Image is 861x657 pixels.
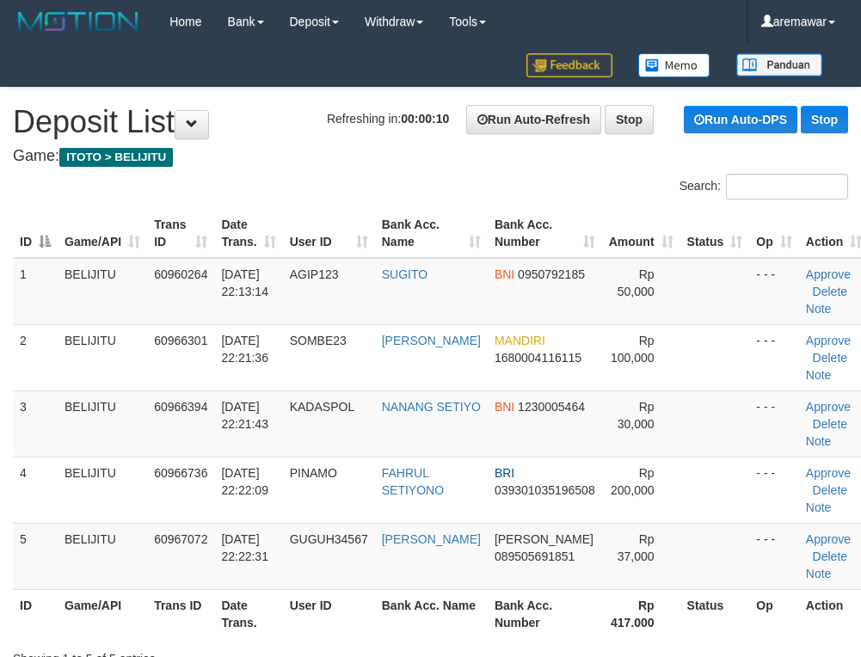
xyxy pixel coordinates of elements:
span: GUGUH34567 [290,532,368,546]
img: MOTION_logo.png [13,9,144,34]
a: Approve [806,532,851,546]
th: Game/API [58,589,147,638]
span: Copy 039301035196508 to clipboard [495,483,595,497]
span: AGIP123 [290,267,339,281]
span: ITOTO > BELIJITU [59,148,173,167]
td: 2 [13,324,58,390]
span: Rp 30,000 [618,400,655,431]
strong: 00:00:10 [401,112,449,126]
th: Game/API: activate to sort column ascending [58,209,147,258]
th: ID: activate to sort column descending [13,209,58,258]
span: 60960264 [154,267,207,281]
span: Rp 50,000 [618,267,655,298]
a: Delete [813,285,847,298]
a: [PERSON_NAME] [382,532,481,546]
th: Op [749,589,798,638]
span: [DATE] 22:22:31 [221,532,268,563]
a: Approve [806,400,851,414]
h4: Game: [13,148,848,165]
a: Run Auto-Refresh [466,105,601,134]
th: Status [680,589,750,638]
th: User ID: activate to sort column ascending [283,209,375,258]
td: BELIJITU [58,258,147,325]
th: Trans ID: activate to sort column ascending [147,209,214,258]
span: Copy 089505691851 to clipboard [495,550,575,563]
input: Search: [726,174,848,200]
span: MANDIRI [495,334,545,347]
th: Bank Acc. Name [375,589,488,638]
a: Delete [813,483,847,497]
span: SOMBE23 [290,334,347,347]
td: 5 [13,523,58,589]
th: Rp 417.000 [602,589,680,638]
span: Rp 200,000 [611,466,655,497]
th: Date Trans.: activate to sort column ascending [214,209,282,258]
label: Search: [680,174,848,200]
a: Delete [813,351,847,365]
td: - - - [749,258,798,325]
span: 60966736 [154,466,207,480]
a: Stop [605,105,654,134]
th: ID [13,589,58,638]
span: Rp 100,000 [611,334,655,365]
td: BELIJITU [58,324,147,390]
a: Note [806,368,832,382]
td: 4 [13,457,58,523]
th: Date Trans. [214,589,282,638]
th: Op: activate to sort column ascending [749,209,798,258]
a: [PERSON_NAME] [382,334,481,347]
a: Note [806,434,832,448]
a: Note [806,567,832,580]
span: BRI [495,466,514,480]
td: - - - [749,324,798,390]
a: Note [806,500,832,514]
th: Status: activate to sort column ascending [680,209,750,258]
th: Bank Acc. Number [488,589,602,638]
th: User ID [283,589,375,638]
a: Approve [806,466,851,480]
td: 1 [13,258,58,325]
img: Button%20Memo.svg [638,53,710,77]
a: Approve [806,334,851,347]
td: 3 [13,390,58,457]
td: BELIJITU [58,523,147,589]
span: 60967072 [154,532,207,546]
span: Copy 0950792185 to clipboard [518,267,585,281]
a: Run Auto-DPS [684,106,797,133]
td: - - - [749,390,798,457]
span: [DATE] 22:21:36 [221,334,268,365]
th: Bank Acc. Number: activate to sort column ascending [488,209,602,258]
a: Approve [806,267,851,281]
a: Delete [813,550,847,563]
td: BELIJITU [58,390,147,457]
a: FAHRUL SETIYONO [382,466,444,497]
td: BELIJITU [58,457,147,523]
th: Amount: activate to sort column ascending [602,209,680,258]
span: Copy 1230005464 to clipboard [518,400,585,414]
span: 60966301 [154,334,207,347]
a: Delete [813,417,847,431]
img: panduan.png [736,53,822,77]
h1: Deposit List [13,105,848,139]
span: [PERSON_NAME] [495,532,593,546]
span: [DATE] 22:22:09 [221,466,268,497]
img: Feedback.jpg [526,53,612,77]
th: Bank Acc. Name: activate to sort column ascending [375,209,488,258]
td: - - - [749,523,798,589]
a: Stop [801,106,848,133]
a: SUGITO [382,267,427,281]
span: BNI [495,267,514,281]
span: Copy 1680004116115 to clipboard [495,351,581,365]
span: PINAMO [290,466,337,480]
span: [DATE] 22:13:14 [221,267,268,298]
span: Rp 37,000 [618,532,655,563]
span: Refreshing in: [327,112,449,126]
span: 60966394 [154,400,207,414]
span: [DATE] 22:21:43 [221,400,268,431]
a: NANANG SETIYO [382,400,481,414]
span: BNI [495,400,514,414]
span: KADASPOL [290,400,354,414]
a: Note [806,302,832,316]
th: Trans ID [147,589,214,638]
td: - - - [749,457,798,523]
